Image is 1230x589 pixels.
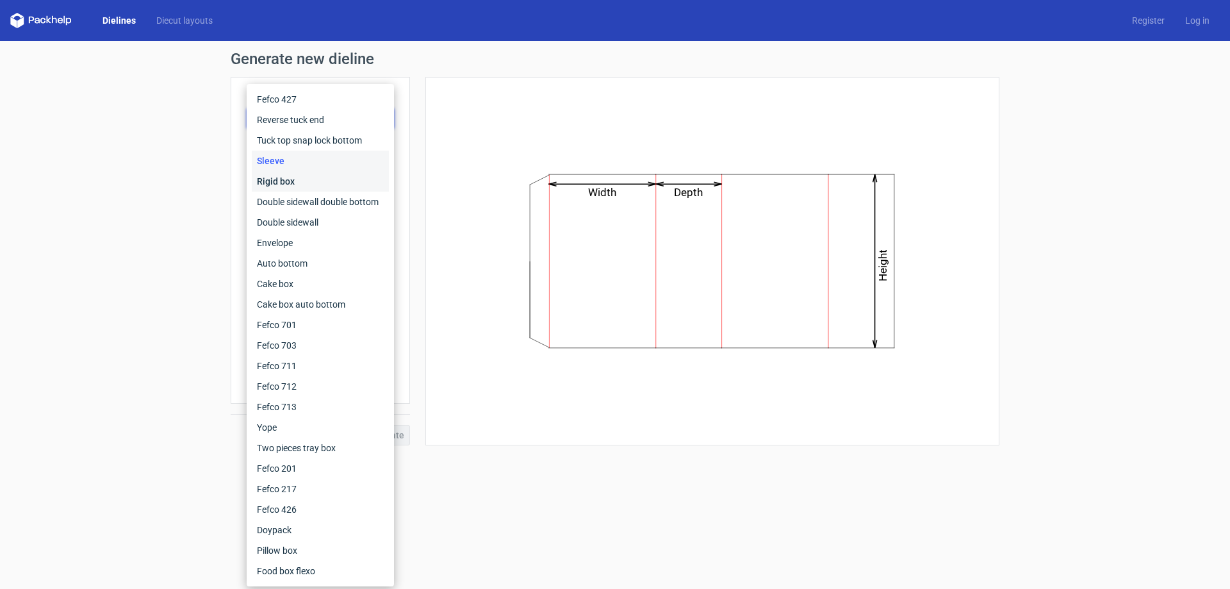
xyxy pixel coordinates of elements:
div: Two pieces tray box [252,438,389,458]
a: Log in [1175,14,1220,27]
div: Food box flexo [252,561,389,581]
div: Fefco 217 [252,479,389,499]
div: Double sidewall [252,212,389,233]
a: Diecut layouts [146,14,223,27]
div: Fefco 201 [252,458,389,479]
div: Pillow box [252,540,389,561]
div: Fefco 701 [252,315,389,335]
div: Reverse tuck end [252,110,389,130]
div: Fefco 711 [252,356,389,376]
div: Yope [252,417,389,438]
div: Fefco 713 [252,397,389,417]
div: Envelope [252,233,389,253]
div: Cake box auto bottom [252,294,389,315]
div: Rigid box [252,171,389,192]
div: Auto bottom [252,253,389,274]
div: Fefco 426 [252,499,389,520]
div: Fefco 427 [252,89,389,110]
a: Dielines [92,14,146,27]
div: Double sidewall double bottom [252,192,389,212]
div: Sleeve [252,151,389,171]
a: Register [1122,14,1175,27]
div: Cake box [252,274,389,294]
div: Fefco 703 [252,335,389,356]
div: Tuck top snap lock bottom [252,130,389,151]
text: Height [877,249,890,281]
h1: Generate new dieline [231,51,999,67]
text: Depth [675,186,703,199]
text: Width [589,186,617,199]
div: Fefco 712 [252,376,389,397]
div: Doypack [252,520,389,540]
